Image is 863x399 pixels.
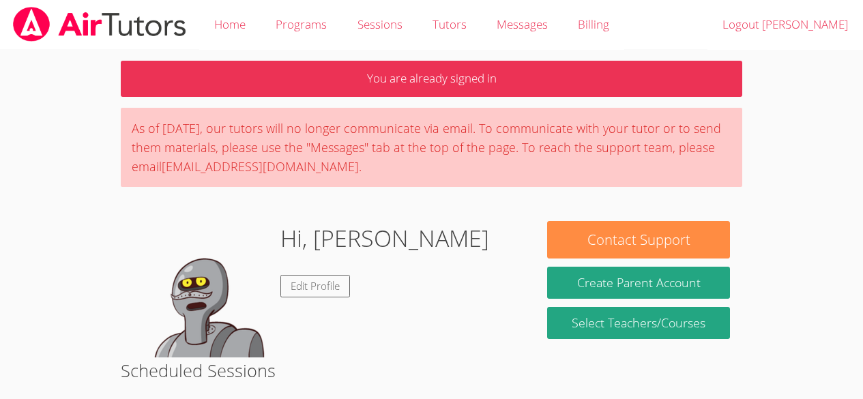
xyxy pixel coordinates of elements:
h2: Scheduled Sessions [121,357,742,383]
button: Create Parent Account [547,267,729,299]
div: As of [DATE], our tutors will no longer communicate via email. To communicate with your tutor or ... [121,108,742,187]
p: You are already signed in [121,61,742,97]
button: Contact Support [547,221,729,258]
img: default.png [133,221,269,357]
h1: Hi, [PERSON_NAME] [280,221,489,256]
a: Select Teachers/Courses [547,307,729,339]
img: airtutors_banner-c4298cdbf04f3fff15de1276eac7730deb9818008684d7c2e4769d2f7ddbe033.png [12,7,188,42]
a: Edit Profile [280,275,350,297]
span: Messages [497,16,548,32]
